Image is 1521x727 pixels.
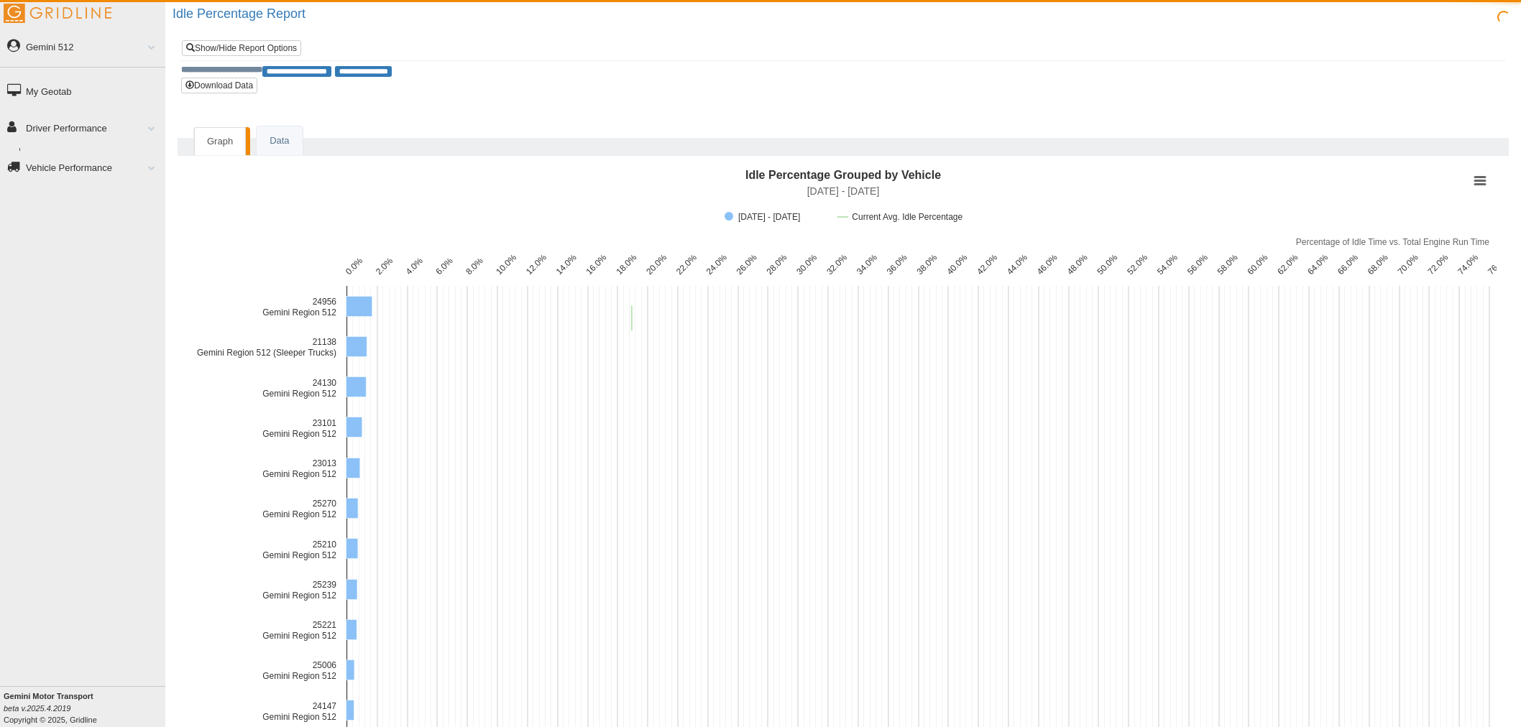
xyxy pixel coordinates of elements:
[975,252,999,277] text: 42.0%
[824,252,849,277] text: 32.0%
[433,256,454,277] text: 6.0%
[262,378,336,399] text: 24130 Gemini Region 512
[346,579,357,599] path: 25239 Gemini Region 512, 30.84. 8/10/2025 - 8/16/2025.
[262,620,336,641] text: 25221 Gemini Region 512
[404,256,425,277] text: 4.0%
[855,252,879,277] text: 34.0%
[173,7,1521,22] h2: Idle Percentage Report
[1125,252,1149,277] text: 52.0%
[554,252,579,277] text: 14.0%
[1456,252,1480,277] text: 74.0%
[197,337,336,358] text: 21138 Gemini Region 512 (Sleeper Trucks)
[374,256,395,277] text: 2.0%
[262,580,336,601] text: 25239 Gemini Region 512
[764,252,789,277] text: 28.0%
[346,619,357,639] path: 25221 Gemini Region 512, 29.64. 8/10/2025 - 8/16/2025.
[1296,237,1490,247] text: Percentage of Idle Time vs. Total Engine Run Time
[945,252,969,277] text: 40.0%
[262,458,336,479] text: 23013 Gemini Region 512
[1246,252,1270,277] text: 60.0%
[26,148,165,174] a: Dashboard
[1470,171,1490,191] button: View chart menu, Idle Percentage Grouped by Vehicle
[644,252,668,277] text: 20.0%
[584,252,609,277] text: 16.0%
[704,252,729,277] text: 24.0%
[1336,252,1360,277] text: 66.0%
[1065,252,1090,277] text: 48.0%
[674,252,699,277] text: 22.0%
[257,126,302,156] a: Data
[4,690,165,726] div: Copyright © 2025, Gridline
[1155,252,1180,277] text: 54.0%
[346,659,354,680] path: 25006 Gemini Region 512, 22.86. 8/10/2025 - 8/16/2025.
[807,185,880,197] text: [DATE] - [DATE]
[1185,252,1210,277] text: 56.0%
[262,540,336,560] text: 25210 Gemini Region 512
[346,458,359,478] path: 23013 Gemini Region 512, 38.46. 8/10/2025 - 8/16/2025.
[346,417,362,437] path: 23101 Gemini Region 512, 44.5. 8/10/2025 - 8/16/2025.
[614,252,638,277] text: 18.0%
[1216,252,1240,277] text: 58.0%
[194,127,246,156] a: Graph
[494,252,518,277] text: 10.0%
[1275,252,1300,277] text: 62.0%
[1425,252,1450,277] text: 72.0%
[262,701,336,722] text: 24147 Gemini Region 512
[346,498,358,518] path: 25270 Gemini Region 512, 33.03. 8/10/2025 - 8/16/2025.
[915,252,939,277] text: 38.0%
[262,418,336,439] text: 23101 Gemini Region 512
[346,336,367,356] path: 21138 Gemini Region 512 (Sleeper Trucks), 57.62. 8/10/2025 - 8/16/2025.
[262,297,336,318] text: 24956 Gemini Region 512
[1366,252,1390,277] text: 68.0%
[1305,252,1330,277] text: 64.0%
[1035,252,1060,277] text: 46.0%
[262,660,336,681] text: 25006 Gemini Region 512
[4,704,70,713] i: beta v.2025.4.2019
[4,692,93,700] b: Gemini Motor Transport
[1095,252,1119,277] text: 50.0%
[262,499,336,519] text: 25270 Gemini Region 512
[524,252,548,277] text: 12.0%
[735,252,759,277] text: 26.0%
[837,212,962,221] button: Show Current Avg. Idle Percentage
[346,538,357,558] path: 25210 Gemini Region 512, 32.71. 8/10/2025 - 8/16/2025.
[885,252,909,277] text: 36.0%
[181,78,257,93] button: Download Data
[346,296,372,316] path: 24956 Gemini Region 512, 72.31. 8/10/2025 - 8/16/2025.
[344,256,364,277] text: 0.0%
[794,252,819,277] text: 30.0%
[346,700,354,720] path: 24147 Gemini Region 512, 22.01. 8/10/2025 - 8/16/2025.
[4,4,111,23] img: Gridline
[745,169,941,181] text: Idle Percentage Grouped by Vehicle
[725,212,822,221] button: Show 8/10/2025 - 8/16/2025
[346,376,366,397] path: 24130 Gemini Region 512, 55.69. 8/10/2025 - 8/16/2025.
[182,40,301,56] a: Show/Hide Report Options
[464,256,484,277] text: 8.0%
[1005,252,1029,277] text: 44.0%
[1396,252,1420,277] text: 70.0%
